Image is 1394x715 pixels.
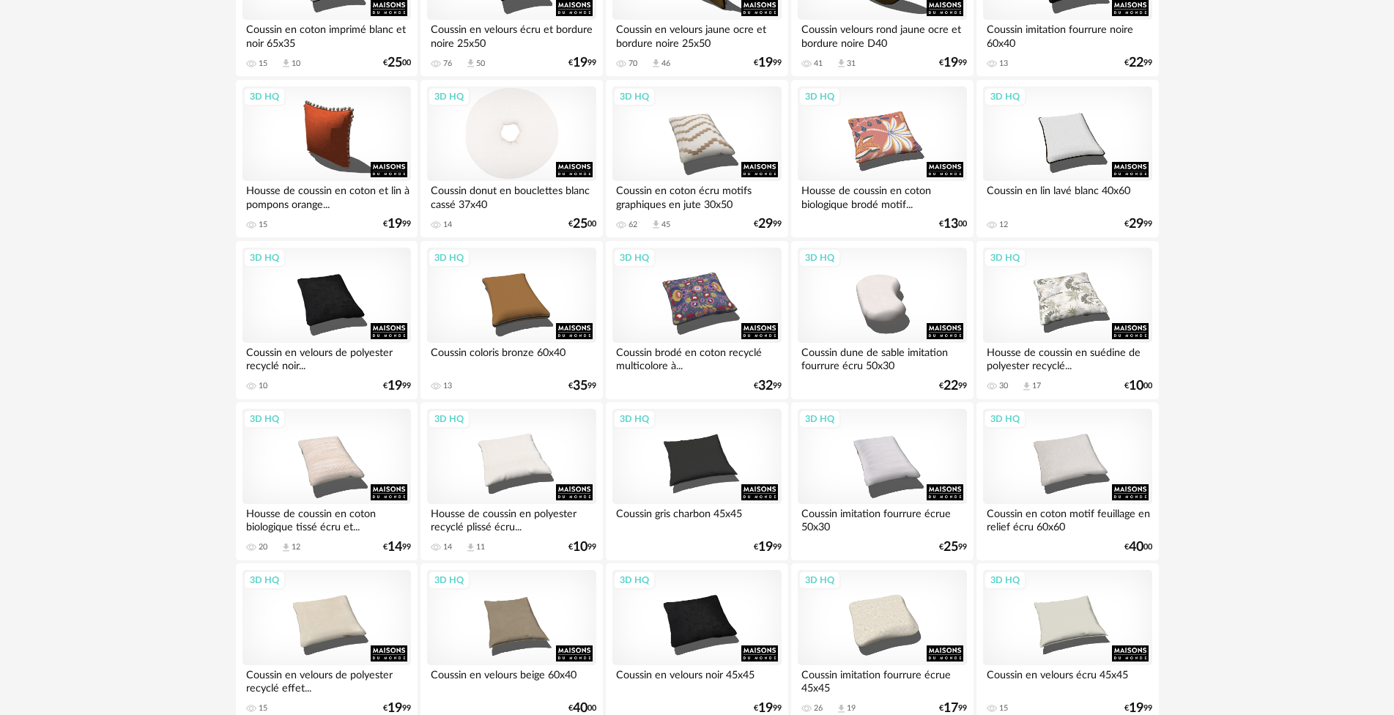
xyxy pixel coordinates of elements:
[427,20,596,49] div: Coussin en velours écru et bordure noire 25x50
[573,542,587,552] span: 10
[629,59,637,69] div: 70
[943,58,958,68] span: 19
[573,381,587,391] span: 35
[1129,381,1143,391] span: 10
[1129,58,1143,68] span: 22
[1021,381,1032,392] span: Download icon
[1032,381,1041,391] div: 17
[443,381,452,391] div: 13
[798,181,966,210] div: Housse de coussin en coton biologique brodé motif...
[259,703,267,714] div: 15
[798,410,841,429] div: 3D HQ
[259,220,267,230] div: 15
[1124,381,1152,391] div: € 00
[236,80,418,238] a: 3D HQ Housse de coussin en coton et lin à pompons orange... 15 €1999
[383,58,411,68] div: € 00
[612,504,781,533] div: Coussin gris charbon 45x45
[983,343,1152,372] div: Housse de coussin en suédine de polyester recyclé...
[814,703,823,714] div: 26
[383,542,411,552] div: € 99
[1124,219,1152,229] div: € 99
[650,219,661,230] span: Download icon
[983,20,1152,49] div: Coussin imitation fourrure noire 60x40
[976,402,1158,560] a: 3D HQ Coussin en coton motif feuillage en relief écru 60x60 €4000
[259,59,267,69] div: 15
[791,241,973,399] a: 3D HQ Coussin dune de sable imitation fourrure écru 50x30 €2299
[999,381,1008,391] div: 30
[606,80,787,238] a: 3D HQ Coussin en coton écru motifs graphiques en jute 30x50 62 Download icon 45 €2999
[568,703,596,714] div: € 00
[242,504,411,533] div: Housse de coussin en coton biologique tissé écru et...
[292,542,300,552] div: 12
[420,402,602,560] a: 3D HQ Housse de coussin en polyester recyclé plissé écru... 14 Download icon 11 €1099
[388,58,402,68] span: 25
[428,87,470,106] div: 3D HQ
[613,410,656,429] div: 3D HQ
[613,87,656,106] div: 3D HQ
[814,59,823,69] div: 41
[388,381,402,391] span: 19
[427,665,596,694] div: Coussin en velours beige 60x40
[428,248,470,267] div: 3D HQ
[236,241,418,399] a: 3D HQ Coussin en velours de polyester recyclé noir... 10 €1999
[758,381,773,391] span: 32
[661,59,670,69] div: 46
[984,410,1026,429] div: 3D HQ
[612,20,781,49] div: Coussin en velours jaune ocre et bordure noire 25x50
[939,703,967,714] div: € 99
[465,542,476,553] span: Download icon
[388,542,402,552] span: 14
[758,542,773,552] span: 19
[476,542,485,552] div: 11
[281,542,292,553] span: Download icon
[758,58,773,68] span: 19
[661,220,670,230] div: 45
[984,87,1026,106] div: 3D HQ
[983,665,1152,694] div: Coussin en velours écru 45x45
[428,571,470,590] div: 3D HQ
[573,219,587,229] span: 25
[984,248,1026,267] div: 3D HQ
[388,219,402,229] span: 19
[754,703,782,714] div: € 99
[242,181,411,210] div: Housse de coussin en coton et lin à pompons orange...
[606,241,787,399] a: 3D HQ Coussin brodé en coton recyclé multicolore à... €3299
[388,703,402,714] span: 19
[939,219,967,229] div: € 00
[836,58,847,69] span: Download icon
[465,58,476,69] span: Download icon
[236,402,418,560] a: 3D HQ Housse de coussin en coton biologique tissé écru et... 20 Download icon 12 €1499
[612,665,781,694] div: Coussin en velours noir 45x45
[798,248,841,267] div: 3D HQ
[1124,542,1152,552] div: € 00
[259,381,267,391] div: 10
[606,402,787,560] a: 3D HQ Coussin gris charbon 45x45 €1999
[242,665,411,694] div: Coussin en velours de polyester recyclé effet...
[943,542,958,552] span: 25
[847,59,856,69] div: 31
[428,410,470,429] div: 3D HQ
[476,59,485,69] div: 50
[976,241,1158,399] a: 3D HQ Housse de coussin en suédine de polyester recyclé... 30 Download icon 17 €1000
[383,703,411,714] div: € 99
[976,80,1158,238] a: 3D HQ Coussin en lin lavé blanc 40x60 12 €2999
[999,220,1008,230] div: 12
[798,87,841,106] div: 3D HQ
[798,504,966,533] div: Coussin imitation fourrure écrue 50x30
[1129,542,1143,552] span: 40
[568,381,596,391] div: € 99
[754,58,782,68] div: € 99
[427,504,596,533] div: Housse de coussin en polyester recyclé plissé écru...
[427,181,596,210] div: Coussin donut en bouclettes blanc cassé 37x40
[758,219,773,229] span: 29
[999,59,1008,69] div: 13
[568,58,596,68] div: € 99
[754,381,782,391] div: € 99
[259,542,267,552] div: 20
[612,181,781,210] div: Coussin en coton écru motifs graphiques en jute 30x50
[420,241,602,399] a: 3D HQ Coussin coloris bronze 60x40 13 €3599
[573,703,587,714] span: 40
[427,343,596,372] div: Coussin coloris bronze 60x40
[847,703,856,714] div: 19
[939,381,967,391] div: € 99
